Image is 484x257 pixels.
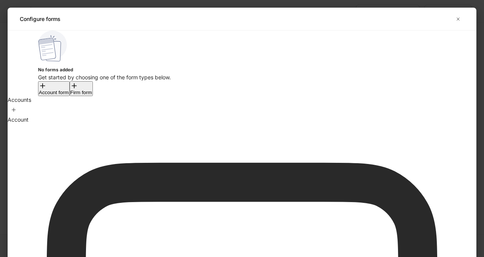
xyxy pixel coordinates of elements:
[70,81,93,96] button: Firm form
[20,15,61,23] h5: Configure forms
[8,96,476,104] div: Accounts
[38,66,446,74] h5: No forms added
[39,90,69,95] div: Account form
[8,116,476,124] p: Account
[38,81,70,96] button: Account form
[38,74,446,81] p: Get started by choosing one of the form types below.
[70,90,92,95] div: Firm form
